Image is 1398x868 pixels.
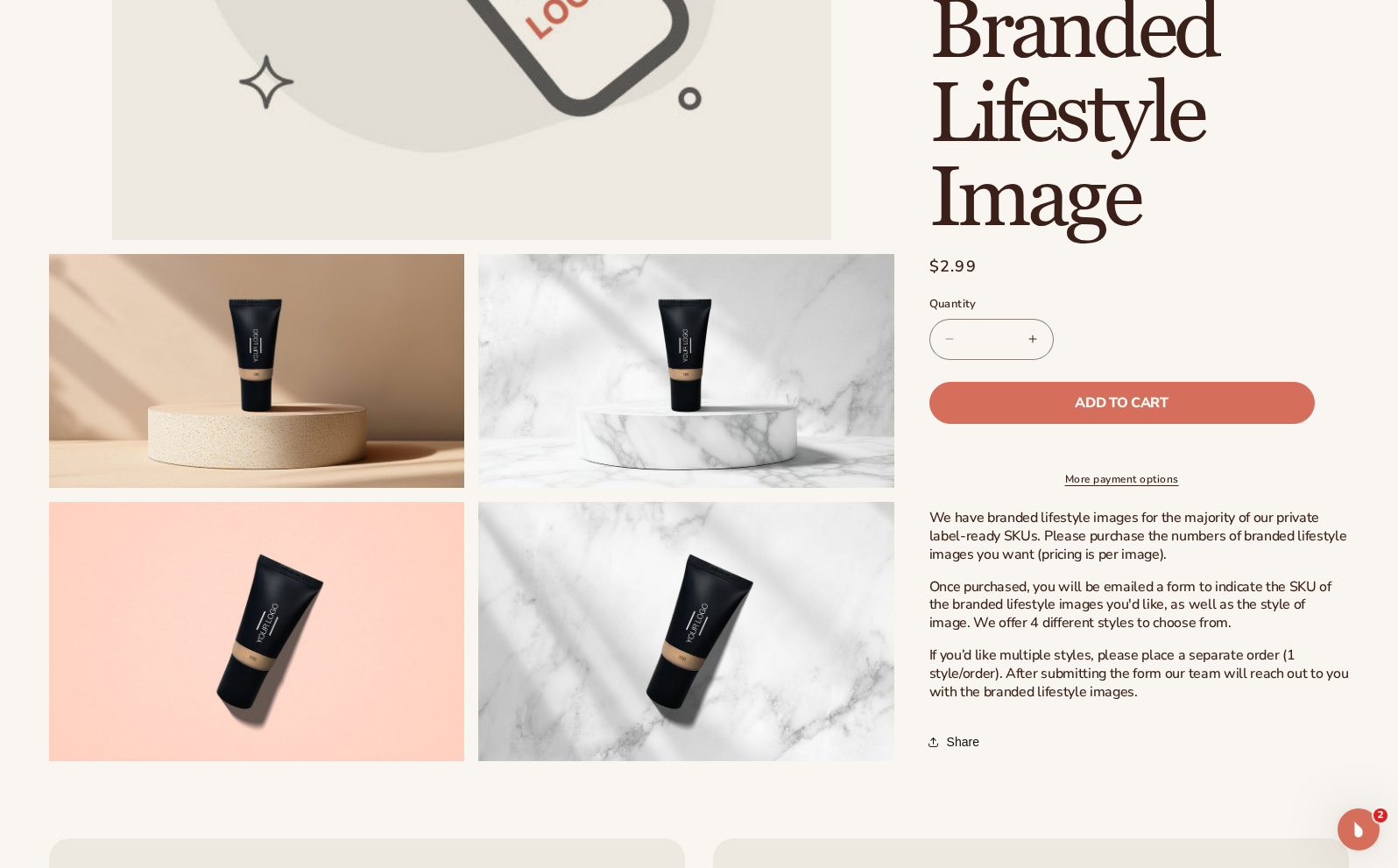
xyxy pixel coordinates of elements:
span: $2.99 [929,255,978,279]
p: Once purchased, you will be emailed a form to indicate the SKU of the branded lifestyle images yo... [929,577,1349,632]
span: 2 [1373,808,1387,822]
span: Add to cart [1075,395,1168,409]
button: Add to cart [929,381,1315,423]
button: Share [929,723,985,761]
a: More payment options [929,471,1315,487]
p: If you’d like multiple styles, please place a separate order (1 style/order). After submitting th... [929,646,1349,701]
iframe: Intercom live chat [1338,808,1380,850]
label: Quantity [929,296,1315,314]
p: We have branded lifestyle images for the majority of our private label-ready SKUs. Please purchas... [929,509,1349,563]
